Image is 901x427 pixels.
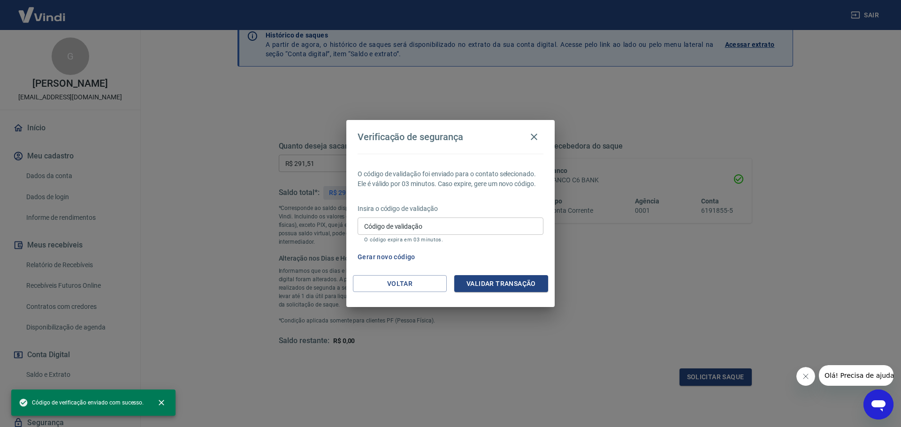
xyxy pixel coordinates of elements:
[358,204,543,214] p: Insira o código de validação
[6,7,79,14] span: Olá! Precisa de ajuda?
[863,390,893,420] iframe: Botão para abrir a janela de mensagens
[364,237,537,243] p: O código expira em 03 minutos.
[19,398,144,407] span: Código de verificação enviado com sucesso.
[151,392,172,413] button: close
[358,131,463,142] h4: Verificação de segurança
[819,365,893,386] iframe: Mensagem da empresa
[454,275,548,292] button: Validar transação
[353,275,447,292] button: Voltar
[796,367,815,386] iframe: Fechar mensagem
[358,169,543,189] p: O código de validação foi enviado para o contato selecionado. Ele é válido por 03 minutos. Caso e...
[354,248,419,266] button: Gerar novo código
